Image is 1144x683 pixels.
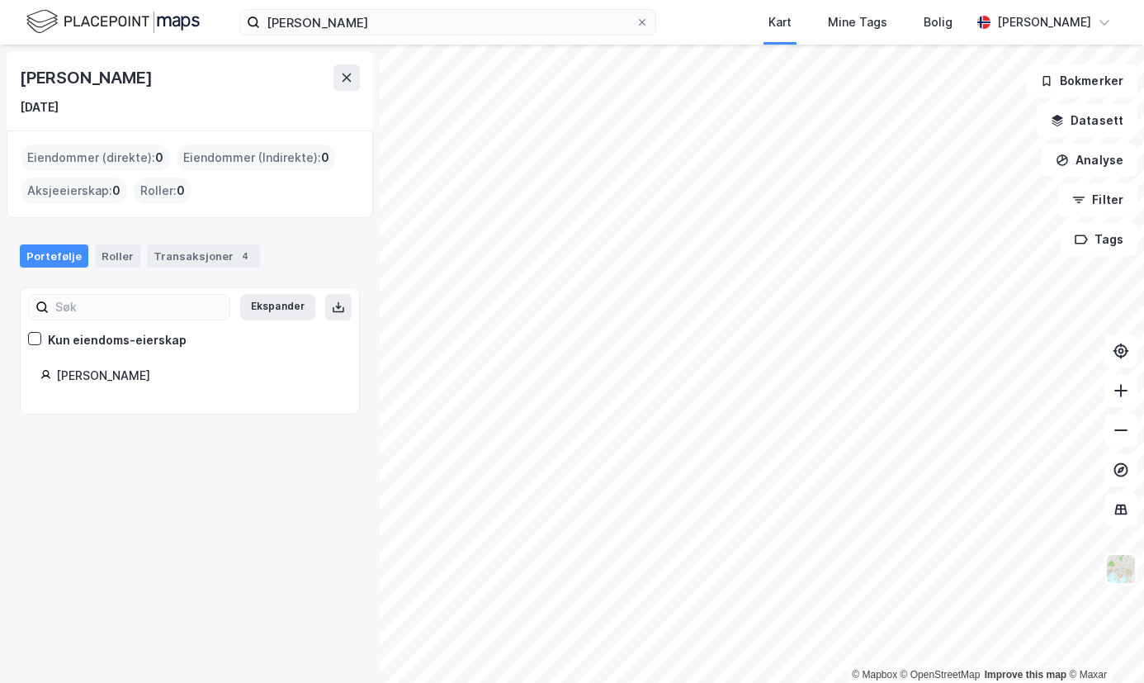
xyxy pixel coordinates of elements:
[20,64,155,91] div: [PERSON_NAME]
[1061,604,1144,683] iframe: Chat Widget
[177,181,185,201] span: 0
[134,178,191,204] div: Roller :
[1061,604,1144,683] div: Kontrollprogram for chat
[49,295,229,320] input: Søk
[260,10,636,35] input: Søk på adresse, matrikkel, gårdeiere, leietakere eller personer
[1042,144,1137,177] button: Analyse
[147,244,260,268] div: Transaksjoner
[1061,223,1137,256] button: Tags
[240,294,315,320] button: Ekspander
[1105,553,1137,585] img: Z
[985,669,1066,681] a: Improve this map
[21,178,127,204] div: Aksjeeierskap :
[1037,104,1137,137] button: Datasett
[20,244,88,268] div: Portefølje
[1058,183,1137,216] button: Filter
[852,669,897,681] a: Mapbox
[20,97,59,117] div: [DATE]
[321,148,329,168] span: 0
[901,669,981,681] a: OpenStreetMap
[1026,64,1137,97] button: Bokmerker
[924,12,953,32] div: Bolig
[155,148,163,168] span: 0
[768,12,792,32] div: Kart
[177,145,336,171] div: Eiendommer (Indirekte) :
[112,181,121,201] span: 0
[48,330,187,350] div: Kun eiendoms-eierskap
[26,7,200,36] img: logo.f888ab2527a4732fd821a326f86c7f29.svg
[56,366,339,386] div: [PERSON_NAME]
[21,145,170,171] div: Eiendommer (direkte) :
[828,12,887,32] div: Mine Tags
[237,248,253,264] div: 4
[95,244,140,268] div: Roller
[997,12,1091,32] div: [PERSON_NAME]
